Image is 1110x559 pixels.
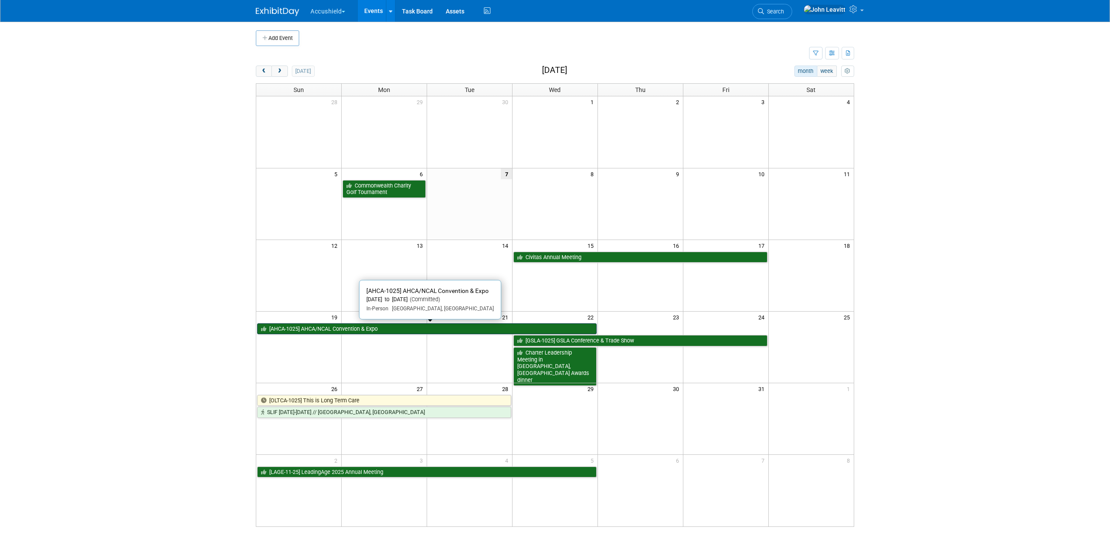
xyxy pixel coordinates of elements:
[672,312,683,322] span: 23
[366,296,494,303] div: [DATE] to [DATE]
[846,383,854,394] span: 1
[330,240,341,251] span: 12
[256,7,299,16] img: ExhibitDay
[764,8,784,15] span: Search
[587,383,597,394] span: 29
[513,347,597,386] a: Charter Leadership Meeting in [GEOGRAPHIC_DATA], [GEOGRAPHIC_DATA] Awards dinner
[590,96,597,107] span: 1
[330,312,341,322] span: 19
[408,296,440,303] span: (Committed)
[419,168,427,179] span: 6
[841,66,854,77] button: myCustomButton
[752,4,792,19] a: Search
[817,66,837,77] button: week
[843,240,854,251] span: 18
[635,86,646,93] span: Thu
[675,455,683,466] span: 6
[256,66,272,77] button: prev
[256,30,299,46] button: Add Event
[757,240,768,251] span: 17
[501,312,512,322] span: 21
[294,86,304,93] span: Sun
[542,66,567,75] h2: [DATE]
[672,383,683,394] span: 30
[513,335,767,346] a: [GSLA-1025] GSLA Conference & Trade Show
[501,383,512,394] span: 28
[675,168,683,179] span: 9
[794,66,817,77] button: month
[330,383,341,394] span: 26
[419,455,427,466] span: 3
[271,66,287,77] button: next
[761,96,768,107] span: 3
[672,240,683,251] span: 16
[846,96,854,107] span: 4
[366,287,489,294] span: [AHCA-1025] AHCA/NCAL Convention & Expo
[416,383,427,394] span: 27
[803,5,846,14] img: John Leavitt
[257,467,597,478] a: [LAGE-11-25] LeadingAge 2025 Annual Meeting
[501,168,512,179] span: 7
[257,395,511,406] a: [OLTCA-1025] This is Long Term Care
[757,168,768,179] span: 10
[501,240,512,251] span: 14
[378,86,390,93] span: Mon
[513,252,767,263] a: Civitas Annual Meeting
[761,455,768,466] span: 7
[333,168,341,179] span: 5
[757,383,768,394] span: 31
[587,312,597,322] span: 22
[806,86,816,93] span: Sat
[465,86,474,93] span: Tue
[843,312,854,322] span: 25
[843,168,854,179] span: 11
[292,66,315,77] button: [DATE]
[257,323,597,335] a: [AHCA-1025] AHCA/NCAL Convention & Expo
[366,306,388,312] span: In-Person
[343,180,426,198] a: Commonwealth Charity Golf Tournament
[504,455,512,466] span: 4
[549,86,561,93] span: Wed
[333,455,341,466] span: 2
[757,312,768,322] span: 24
[675,96,683,107] span: 2
[587,240,597,251] span: 15
[845,69,850,74] i: Personalize Calendar
[388,306,494,312] span: [GEOGRAPHIC_DATA], [GEOGRAPHIC_DATA]
[257,407,511,418] a: SLIF [DATE]-[DATE] // [GEOGRAPHIC_DATA], [GEOGRAPHIC_DATA]
[590,455,597,466] span: 5
[416,96,427,107] span: 29
[416,240,427,251] span: 13
[846,455,854,466] span: 8
[501,96,512,107] span: 30
[590,168,597,179] span: 8
[722,86,729,93] span: Fri
[330,96,341,107] span: 28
